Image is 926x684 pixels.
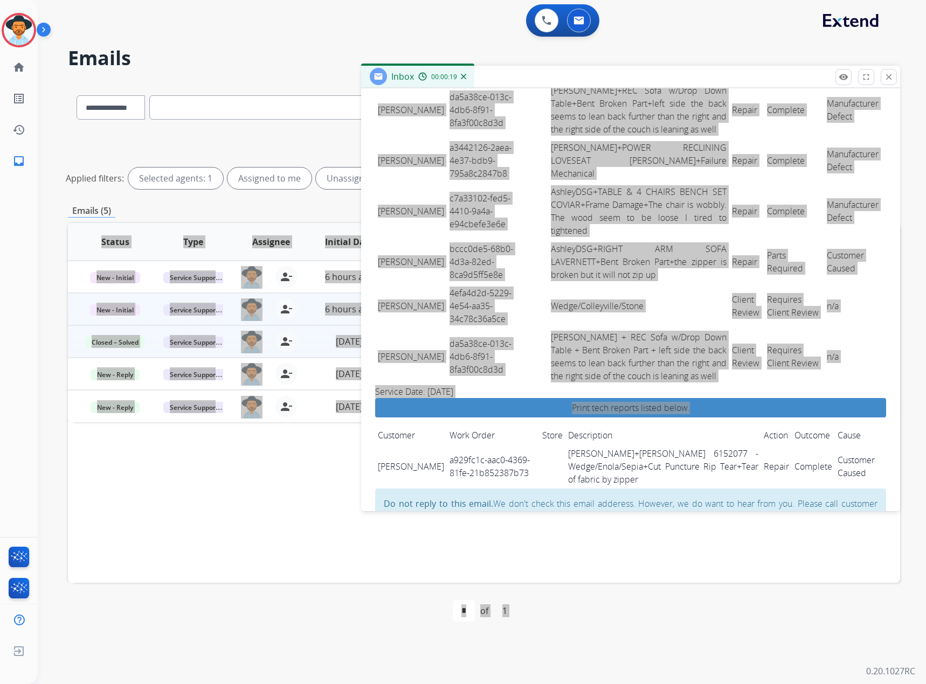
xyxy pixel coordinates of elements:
span: Assignee [252,235,290,248]
span: Service Support [163,369,225,380]
td: Client Review [729,284,764,328]
td: Customer Caused [824,240,886,284]
a: Requires Client Review [767,294,819,318]
td: Customer Caused [835,444,886,488]
a: Complete [767,104,805,116]
span: [DATE] [336,401,363,413]
p: 0.20.1027RC [866,665,915,678]
span: Inbox [391,71,414,82]
img: agent-avatar [241,298,262,321]
td: Repair [729,138,764,183]
img: avatar [4,15,34,45]
mat-icon: person_remove [280,303,293,316]
td: [PERSON_NAME] [375,138,447,183]
a: da5a38ce-013c-4db6-8f91-8fa3f00c8d3d [450,91,512,129]
mat-icon: remove_red_eye [839,72,848,82]
div: Unassigned [316,167,385,189]
td: Work Order [447,426,540,444]
mat-icon: fullscreen [861,72,871,82]
mat-icon: person_remove [280,400,293,413]
p: Applied filters: [66,172,124,185]
a: Parts Required [767,249,803,274]
td: Cause [835,426,886,444]
span: [DATE] [336,336,363,347]
div: Assigned to me [227,167,312,189]
td: Action [761,426,792,444]
td: Manufacturer Defect [824,81,886,138]
td: [PERSON_NAME] [375,81,447,138]
span: Service Support [163,337,225,348]
p: Emails (5) [68,204,115,218]
a: a929fc1c-aac0-4369-81fe-21b852387b73 [450,454,530,479]
td: [PERSON_NAME] [375,328,447,385]
div: 1 [494,600,516,622]
mat-icon: inbox [12,155,25,167]
img: agent-avatar [241,266,262,289]
img: agent-avatar [241,396,262,418]
div: Selected agents: 1 [128,167,223,189]
td: Repair [761,444,792,488]
strong: Do not reply to this email. [384,498,493,509]
a: 4efa4d2d-5229-4e54-aa35-34c78c36a5ce [450,287,512,325]
h2: Emails [68,47,900,69]
td: [PERSON_NAME] [375,284,447,328]
td: [PERSON_NAME] [375,183,447,240]
p: We don't check this email adderess. However, we do want to hear from you. Please call customer se... [384,497,877,523]
td: [PERSON_NAME]+[PERSON_NAME] 6152077 - Wedge/Enola/Sepia+Cut Puncture Rip Tear+Tear of fabric by z... [565,444,761,488]
a: a3442126-2aea-4e37-bdb9-795a8c2847b8 [450,142,512,179]
mat-icon: home [12,61,25,74]
mat-icon: close [884,72,894,82]
a: Complete [767,205,805,217]
span: New - Initial [90,304,140,316]
span: [DATE] [336,368,363,380]
td: [PERSON_NAME] + REC Sofa w/Drop Down Table + Bent Broken Part + left side the back seems to lean ... [548,328,729,385]
div: of [480,604,488,617]
mat-icon: person_remove [280,335,293,348]
span: Service Support [163,402,225,413]
td: n/a [824,284,886,328]
a: da5a38ce-013c-4db6-8f91-8fa3f00c8d3d [450,338,512,375]
a: Requires Client Review [767,344,819,369]
img: agent-avatar [241,363,262,386]
span: New - Reply [91,402,140,413]
mat-icon: list_alt [12,92,25,105]
a: c7a33102-fed5-4410-9a4a-e94cbefe3e6e [450,192,510,230]
td: [PERSON_NAME] [375,240,447,284]
a: Print tech reports listed below. [375,398,886,418]
a: Complete [767,155,805,166]
span: 6 hours ago [325,303,374,315]
span: 00:00:19 [431,73,457,81]
td: Repair [729,183,764,240]
span: New - Initial [90,272,140,283]
span: Type [183,235,203,248]
td: Customer [375,426,447,444]
td: AshleyDSG+TABLE & 4 CHAIRS BENCH SET COVIAR+Frame Damage+The chair is wobbly. The wood seem to be... [548,183,729,240]
span: Service Support [163,304,225,316]
td: [PERSON_NAME]+POWER RECLINING LOVESEAT [PERSON_NAME]+Failure Mechanical [548,138,729,183]
h3: Service Date: [DATE] [375,385,886,398]
img: agent-avatar [241,331,262,353]
td: Wedge/Colleyville/Stone [548,284,729,328]
td: Outcome [792,426,835,444]
a: bccc0de5-68b0-4d3a-82ed-8ca9d5ff5e8e [450,243,513,281]
span: New - Reply [91,369,140,380]
span: 6 hours ago [325,271,374,283]
td: Manufacturer Defect [824,183,886,240]
mat-icon: history [12,123,25,136]
span: Status [101,235,129,248]
td: Description [565,426,761,444]
span: Initial Date [325,235,374,248]
td: Store [540,426,565,444]
td: Repair [729,81,764,138]
mat-icon: person_remove [280,270,293,283]
td: [PERSON_NAME] [375,444,447,488]
td: Repair [729,240,764,284]
td: Client Review [729,328,764,385]
td: AshleyDSG+RIGHT ARM SOFA LAVERNETT+Bent Broken Part+the zipper is broken but it will not zip up [548,240,729,284]
td: Manufacturer Defect [824,138,886,183]
span: Closed – Solved [85,337,145,348]
td: n/a [824,328,886,385]
span: Service Support [163,272,225,283]
a: Complete [794,460,832,472]
mat-icon: person_remove [280,367,293,380]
